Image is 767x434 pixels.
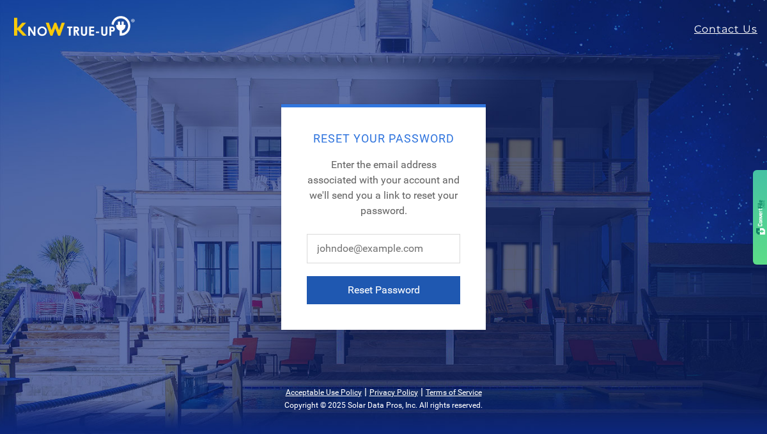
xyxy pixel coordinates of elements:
[694,22,767,37] a: Contact Us
[421,385,423,398] span: |
[307,234,460,263] input: johndoe@example.com
[307,276,460,304] button: Reset Password
[756,199,766,235] img: gdzwAHDJa65OwAAAABJRU5ErkJggg==
[426,388,482,397] a: Terms of Service
[307,159,460,217] span: Enter the email address associated with your account and we'll send you a link to reset your pass...
[307,133,460,144] h2: Reset Your Password
[286,388,362,397] a: Acceptable Use Policy
[369,388,418,397] a: Privacy Policy
[8,13,142,42] img: Know True-Up
[364,385,367,398] span: |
